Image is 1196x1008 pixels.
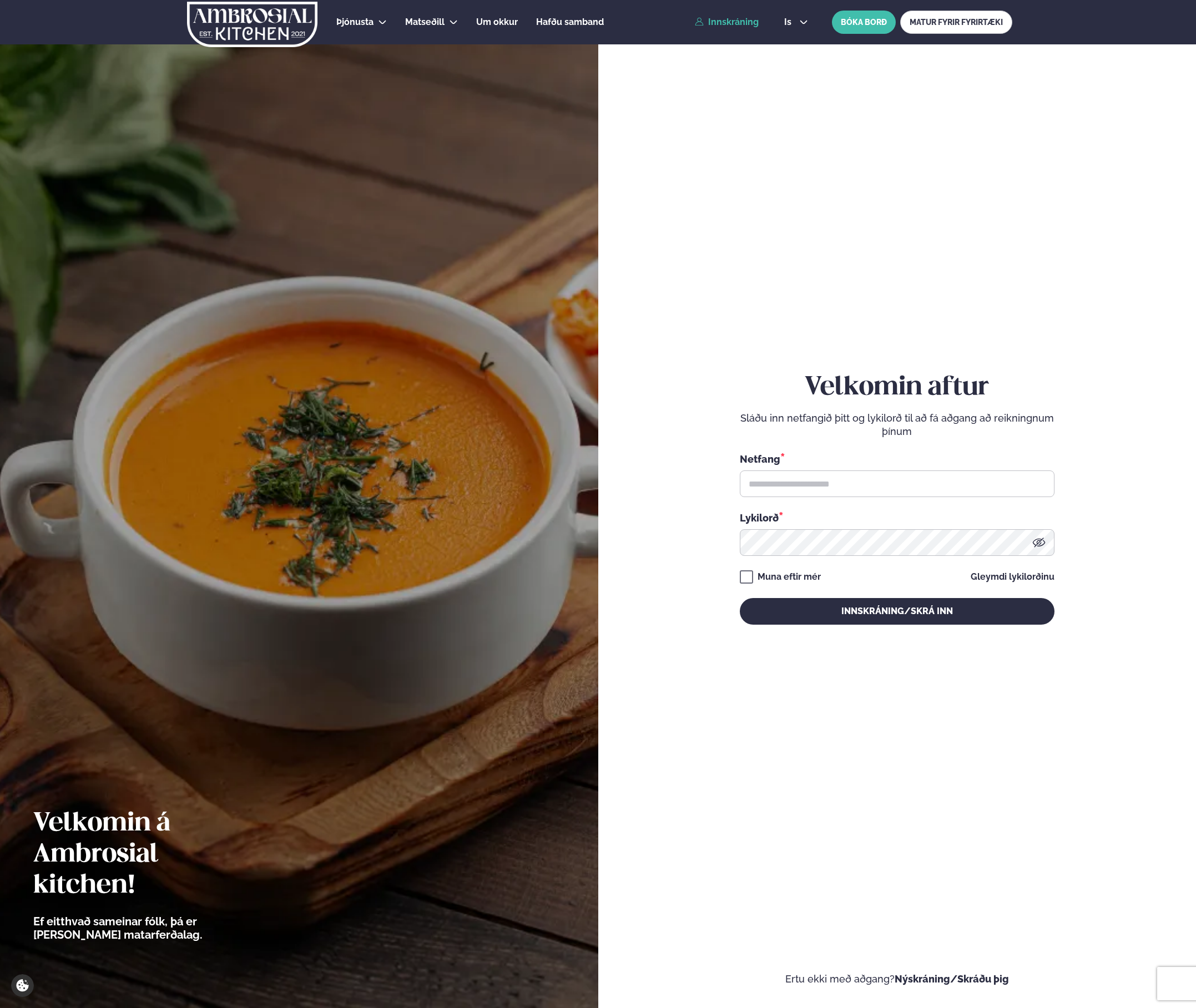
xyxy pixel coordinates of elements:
[33,915,264,941] p: Ef eitthvað sameinar fólk, þá er [PERSON_NAME] matarferðalag.
[895,973,1009,985] a: Nýskráning/Skráðu þig
[632,972,1163,986] p: Ertu ekki með aðgang?
[740,510,1054,525] div: Lykilorð
[784,18,795,27] span: is
[186,2,319,47] img: logo
[695,17,759,27] a: Innskráning
[336,16,374,29] a: Þjónusta
[33,808,264,901] h2: Velkomin á Ambrosial kitchen!
[740,412,1054,438] p: Sláðu inn netfangið þitt og lykilorð til að fá aðgang að reikningnum þínum
[536,16,604,29] a: Hafðu samband
[476,17,518,27] span: Um okkur
[336,17,374,27] span: Þjónusta
[832,11,896,34] button: BÓKA BORÐ
[775,18,817,27] button: is
[476,16,518,29] a: Um okkur
[405,16,445,29] a: Matseðill
[740,372,1054,403] h2: Velkomin aftur
[536,17,604,27] span: Hafðu samband
[740,452,1054,466] div: Netfang
[971,573,1054,581] a: Gleymdi lykilorðinu
[405,17,445,27] span: Matseðill
[11,974,34,997] a: Cookie settings
[740,598,1054,625] button: Innskráning/Skrá inn
[900,11,1012,34] a: MATUR FYRIR FYRIRTÆKI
